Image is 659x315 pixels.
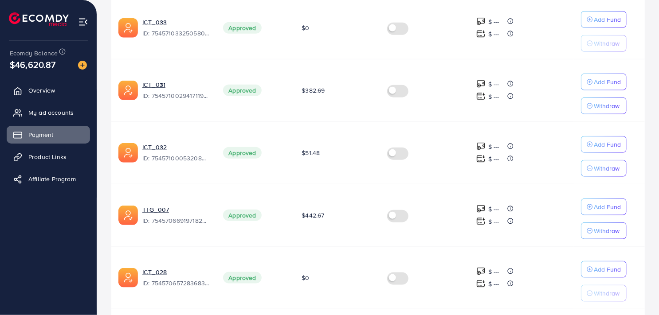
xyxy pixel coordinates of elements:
[142,205,169,214] a: TTG_007
[476,279,486,288] img: top-up amount
[476,79,486,89] img: top-up amount
[142,18,209,38] div: <span class='underline'>ICT_033</span></br>7545710332505800711
[476,29,486,39] img: top-up amount
[302,148,320,157] span: $51.48
[142,29,209,38] span: ID: 7545710332505800711
[7,104,90,121] a: My ad accounts
[142,268,209,288] div: <span class='underline'>ICT_028</span></br>7545706572836831240
[488,266,499,277] p: $ ---
[488,204,499,214] p: $ ---
[28,108,74,117] span: My ad accounts
[118,268,138,288] img: ic-ads-acc.e4c84228.svg
[594,101,620,111] p: Withdraw
[488,79,499,89] p: $ ---
[142,216,209,225] span: ID: 7545706691971825680
[142,154,209,163] span: ID: 7545710005320843272
[476,217,486,226] img: top-up amount
[7,148,90,166] a: Product Links
[488,16,499,27] p: $ ---
[223,147,261,159] span: Approved
[581,11,627,28] button: Add Fund
[476,92,486,101] img: top-up amount
[142,205,209,226] div: <span class='underline'>TTG_007</span></br>7545706691971825680
[223,210,261,221] span: Approved
[581,198,627,215] button: Add Fund
[581,35,627,52] button: Withdraw
[621,275,652,308] iframe: Chat
[488,154,499,164] p: $ ---
[594,139,621,150] p: Add Fund
[142,80,165,89] a: ICT_031
[594,226,620,236] p: Withdraw
[581,160,627,177] button: Withdraw
[488,91,499,102] p: $ ---
[28,130,53,139] span: Payment
[302,211,324,220] span: $442.67
[488,29,499,39] p: $ ---
[118,18,138,38] img: ic-ads-acc.e4c84228.svg
[142,268,167,276] a: ICT_028
[7,82,90,99] a: Overview
[594,288,620,299] p: Withdraw
[142,91,209,100] span: ID: 7545710029417119751
[7,170,90,188] a: Affiliate Program
[594,264,621,275] p: Add Fund
[223,22,261,34] span: Approved
[302,273,309,282] span: $0
[28,86,55,95] span: Overview
[142,143,167,152] a: ICT_032
[302,23,309,32] span: $0
[476,204,486,214] img: top-up amount
[476,154,486,163] img: top-up amount
[594,14,621,25] p: Add Fund
[476,142,486,151] img: top-up amount
[26,42,40,88] span: $46,620.87
[488,216,499,227] p: $ ---
[142,279,209,288] span: ID: 7545706572836831240
[594,77,621,87] p: Add Fund
[223,85,261,96] span: Approved
[476,267,486,276] img: top-up amount
[10,49,58,58] span: Ecomdy Balance
[581,285,627,302] button: Withdraw
[302,86,325,95] span: $382.69
[118,206,138,225] img: ic-ads-acc.e4c84228.svg
[488,279,499,289] p: $ ---
[594,163,620,174] p: Withdraw
[28,175,76,183] span: Affiliate Program
[9,12,69,26] img: logo
[28,152,67,161] span: Product Links
[581,74,627,90] button: Add Fund
[78,17,88,27] img: menu
[581,261,627,278] button: Add Fund
[594,38,620,49] p: Withdraw
[223,272,261,284] span: Approved
[581,222,627,239] button: Withdraw
[78,61,87,70] img: image
[581,136,627,153] button: Add Fund
[581,97,627,114] button: Withdraw
[7,126,90,144] a: Payment
[142,143,209,163] div: <span class='underline'>ICT_032</span></br>7545710005320843272
[118,143,138,163] img: ic-ads-acc.e4c84228.svg
[476,17,486,26] img: top-up amount
[142,80,209,101] div: <span class='underline'>ICT_031</span></br>7545710029417119751
[594,202,621,212] p: Add Fund
[488,141,499,152] p: $ ---
[118,81,138,100] img: ic-ads-acc.e4c84228.svg
[142,18,167,27] a: ICT_033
